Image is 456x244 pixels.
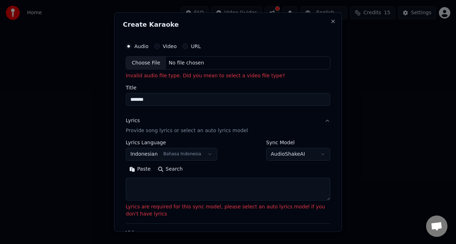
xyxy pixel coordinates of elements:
div: Choose File [126,56,166,69]
h2: Create Karaoke [123,21,333,27]
label: Video [163,43,177,48]
label: Audio [134,43,149,48]
p: Lyrics are required for this sync model, please select an auto lyrics model if you don't have lyrics [126,203,330,218]
button: Paste [126,163,154,175]
button: LyricsProvide song lyrics or select an auto lyrics model [126,111,330,140]
label: Sync Model [266,140,330,145]
div: LyricsProvide song lyrics or select an auto lyrics model [126,140,330,223]
p: Provide song lyrics or select an auto lyrics model [126,127,248,134]
label: Lyrics Language [126,140,217,145]
div: Lyrics [126,117,140,124]
p: Invalid audio file type. Did you mean to select a video file type? [126,72,330,79]
div: No file chosen [166,59,207,66]
label: Title [126,85,330,90]
label: URL [191,43,201,48]
button: Search [154,163,186,175]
